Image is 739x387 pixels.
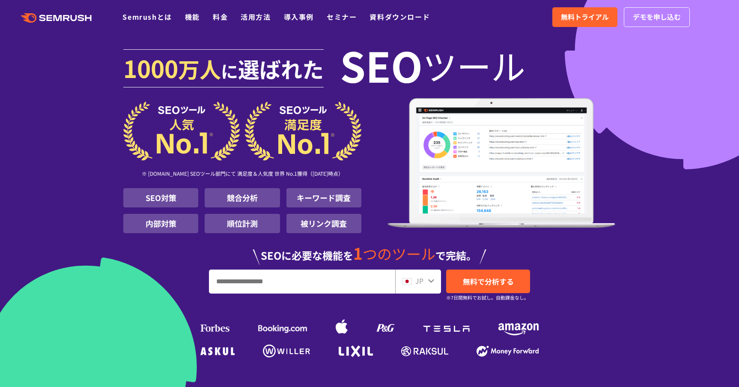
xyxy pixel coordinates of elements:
div: ※ [DOMAIN_NAME] SEOツール部門にて 満足度＆人気度 世界 No.1獲得（[DATE]時点） [123,161,361,188]
a: デモを申し込む [624,7,690,27]
span: 1000 [123,51,178,85]
small: ※7日間無料でお試し。自動課金なし。 [446,294,529,302]
input: URL、キーワードを入力してください [209,270,395,293]
a: 資料ダウンロード [369,12,430,22]
span: デモを申し込む [633,12,681,23]
span: SEO [340,48,423,82]
span: で完結。 [435,248,477,263]
li: 被リンク調査 [286,214,361,233]
a: 導入事例 [284,12,314,22]
span: 無料トライアル [561,12,609,23]
a: 料金 [213,12,228,22]
span: 無料で分析する [463,276,514,287]
a: Semrushとは [122,12,172,22]
li: 内部対策 [123,214,198,233]
a: セミナー [327,12,357,22]
li: 競合分析 [205,188,280,207]
span: つのツール [363,243,435,264]
span: に [221,58,238,83]
a: 無料トライアル [552,7,617,27]
li: SEO対策 [123,188,198,207]
a: 活用方法 [241,12,271,22]
span: ツール [423,48,525,82]
span: JP [415,276,423,286]
li: キーワード調査 [286,188,361,207]
a: 無料で分析する [446,270,530,293]
span: 万人 [178,53,221,84]
a: 機能 [185,12,200,22]
span: 選ばれた [238,53,324,84]
li: 順位計測 [205,214,280,233]
span: 1 [353,241,363,264]
div: SEOに必要な機能を [123,237,616,265]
